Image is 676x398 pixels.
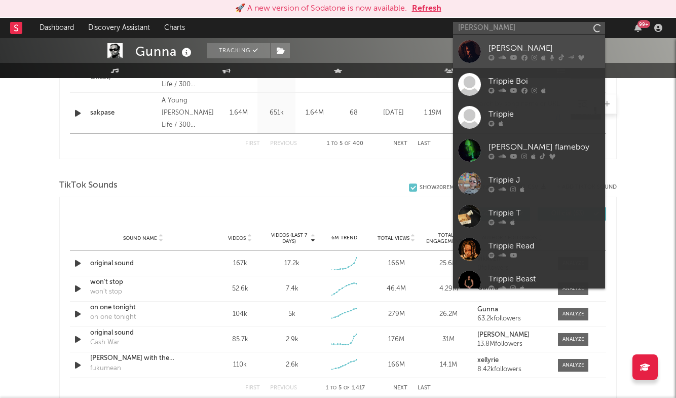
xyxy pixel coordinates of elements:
div: Trippie Beast [489,273,600,285]
div: 7.4k [286,284,298,294]
span: of [344,386,350,390]
a: Trippie J [453,167,605,200]
div: Trippie Boi [489,75,600,87]
div: 63.2k followers [477,315,548,322]
div: 25.6M [425,259,472,269]
a: on one tonight [90,303,196,313]
div: 1 5 1,417 [317,382,373,394]
span: Total Views [378,235,409,241]
span: TikTok Sounds [59,179,118,192]
a: Gunna [477,306,548,313]
a: Trippie T [453,200,605,233]
a: original sound [90,259,196,269]
a: [PERSON_NAME] flameboy [453,134,605,167]
a: Trippie Read [453,233,605,266]
button: Previous [270,385,297,391]
div: 176M [373,335,420,345]
button: Last [418,385,431,391]
div: 1 5 400 [317,138,373,150]
a: Trippie Beast [453,266,605,299]
div: 4.29M [425,284,472,294]
a: [PERSON_NAME] [477,332,548,339]
a: [PERSON_NAME] [453,35,605,68]
div: on one tonight [90,312,136,322]
a: Charts [157,18,192,38]
span: to [331,141,337,146]
strong: Gunna [477,284,498,291]
a: Dashboard [32,18,81,38]
strong: [PERSON_NAME] [477,332,530,338]
div: 52.6k [216,284,264,294]
div: [PERSON_NAME] [489,42,600,54]
div: Gunna [135,43,194,60]
button: Tracking [207,43,270,58]
a: Trippie [453,101,605,134]
div: 46.4M [373,284,420,294]
button: Next [393,385,407,391]
button: 99+ [634,24,642,32]
span: Videos [228,235,246,241]
button: First [245,385,260,391]
div: 166M [373,259,420,269]
div: 167k [216,259,264,269]
input: Search for artists [453,22,605,34]
span: Total Engagements [425,232,466,244]
div: 8.42k followers [477,366,548,373]
button: Refresh [412,3,441,15]
button: Last [418,141,431,147]
a: won't stop [90,277,196,287]
div: 2.6k [286,360,298,370]
div: Trippie J [489,174,600,186]
div: won't stop [90,287,122,297]
div: 5k [288,309,295,319]
a: xellyrie [477,357,548,364]
div: 31M [425,335,472,345]
div: 26.2M [425,309,472,319]
div: Cash War [90,338,120,348]
strong: xellyrie [477,357,499,364]
div: [PERSON_NAME] flameboy [489,141,600,153]
div: 6M Trend [321,234,368,242]
div: 14.1M [425,360,472,370]
div: Show 20 Removed Sounds [420,185,494,191]
span: of [345,141,351,146]
div: 🚀 A new version of Sodatone is now available. [235,3,407,15]
a: [PERSON_NAME] with the bodyyyy [90,353,196,364]
div: 166M [373,360,420,370]
div: 2.9k [286,335,298,345]
span: Videos (last 7 days) [269,232,310,244]
div: 17.2k [284,259,299,269]
div: 104k [216,309,264,319]
div: fukumean [90,364,121,374]
div: 99 + [637,20,650,28]
button: First [245,141,260,147]
div: Trippie T [489,207,600,219]
span: Sound Name [123,235,157,241]
strong: Gunna [477,306,498,313]
div: Trippie [489,108,600,120]
a: Discovery Assistant [81,18,157,38]
button: Previous [270,141,297,147]
div: 279M [373,309,420,319]
div: 85.7k [216,335,264,345]
a: original sound [90,328,196,338]
div: 110k [216,360,264,370]
div: Trippie Read [489,240,600,252]
button: Next [393,141,407,147]
div: 13.8M followers [477,341,548,348]
a: Trippie Boi [453,68,605,101]
span: to [330,386,336,390]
